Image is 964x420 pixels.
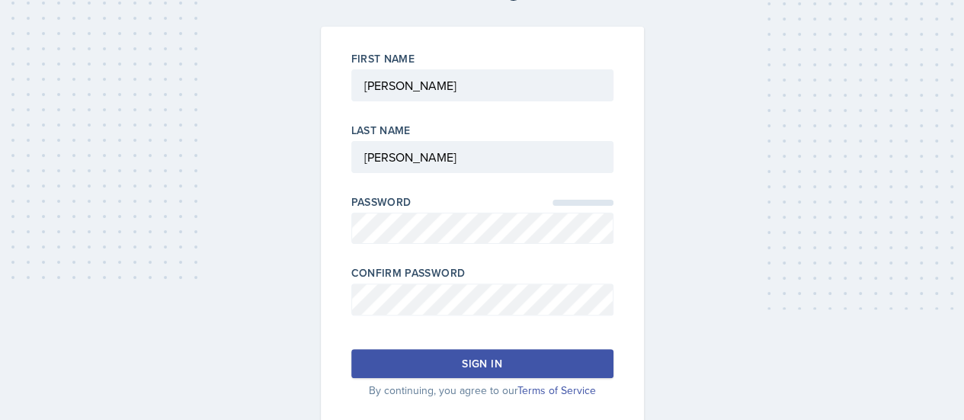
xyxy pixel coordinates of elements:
[351,194,412,210] label: Password
[351,383,613,399] p: By continuing, you agree to our
[351,265,466,281] label: Confirm Password
[517,383,596,398] a: Terms of Service
[351,349,613,378] button: Sign in
[351,123,411,138] label: Last Name
[351,141,613,173] input: Last Name
[462,356,501,371] div: Sign in
[351,51,415,66] label: First Name
[351,69,613,101] input: First Name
